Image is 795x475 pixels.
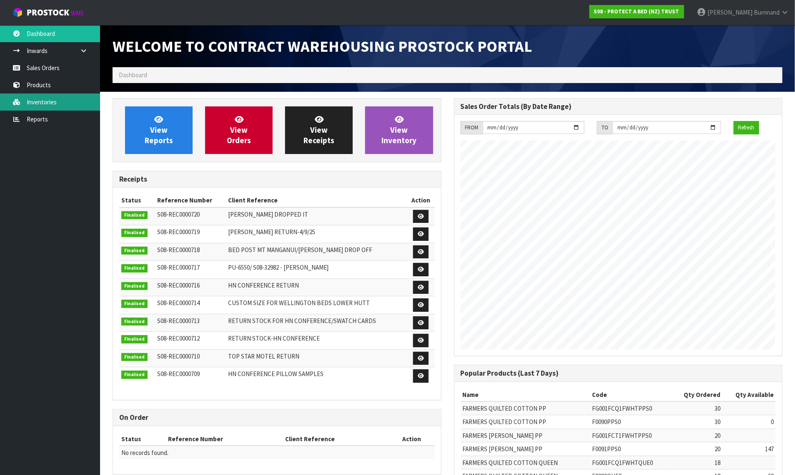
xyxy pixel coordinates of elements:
[722,388,776,402] th: Qty Available
[227,114,251,146] span: View Orders
[119,71,147,79] span: Dashboard
[228,352,299,360] span: TOP STAR MOTEL RETURN
[461,388,590,402] th: Name
[157,246,200,254] span: S08-REC0000718
[13,7,23,18] img: cube-alt.png
[121,318,148,326] span: Finalised
[365,106,433,154] a: ViewInventory
[672,402,723,415] td: 30
[119,446,435,459] td: No records found.
[407,194,435,207] th: Action
[157,263,200,271] span: S08-REC0000717
[228,281,299,289] span: HN CONFERENCE RETURN
[597,121,612,134] div: TO
[461,369,776,377] h3: Popular Products (Last 7 Days)
[121,211,148,220] span: Finalised
[121,371,148,379] span: Finalised
[594,8,680,15] strong: S08 - PROTECT A BED (NZ) TRUST
[228,370,324,378] span: HN CONFERENCE PILLOW SAMPLES
[461,456,590,469] td: FARMERS QUILTED COTTON QUEEN
[121,300,148,308] span: Finalised
[389,432,435,446] th: Action
[121,229,148,237] span: Finalised
[157,228,200,236] span: S08-REC0000719
[707,8,752,16] span: [PERSON_NAME]
[672,415,723,429] td: 30
[228,228,315,236] span: [PERSON_NAME] RETURN-4/9/25
[228,299,370,307] span: CUSTOM SIZE FOR WELLINGTON BEDS LOWER HUTT
[590,388,672,402] th: Code
[672,442,723,456] td: 20
[722,442,776,456] td: 147
[119,175,435,183] h3: Receipts
[157,299,200,307] span: S08-REC0000714
[590,442,672,456] td: F0091PPS0
[722,415,776,429] td: 0
[121,247,148,255] span: Finalised
[228,210,308,218] span: [PERSON_NAME] DROPPED IT
[113,36,532,56] span: Welcome to Contract Warehousing ProStock Portal
[303,114,334,146] span: View Receipts
[125,106,193,154] a: ViewReports
[461,429,590,442] td: FARMERS [PERSON_NAME] PP
[119,194,155,207] th: Status
[205,106,273,154] a: ViewOrders
[590,429,672,442] td: FG001FCT1FWHTPPS0
[157,334,200,342] span: S08-REC0000712
[226,194,407,207] th: Client Reference
[461,103,776,111] h3: Sales Order Totals (By Date Range)
[461,121,483,134] div: FROM
[461,442,590,456] td: FARMERS [PERSON_NAME] PP
[166,432,283,446] th: Reference Number
[283,432,389,446] th: Client Reference
[121,353,148,361] span: Finalised
[228,246,372,254] span: BED POST MT MANGANUI/[PERSON_NAME] DROP OFF
[157,210,200,218] span: S08-REC0000720
[157,352,200,360] span: S08-REC0000710
[590,402,672,415] td: FG001FCQ1FWHTPPS0
[228,317,376,325] span: RETURN STOCK FOR HN CONFERENCE/SWATCH CARDS
[157,317,200,325] span: S08-REC0000713
[145,114,173,146] span: View Reports
[119,414,435,422] h3: On Order
[672,429,723,442] td: 20
[461,402,590,415] td: FARMERS QUILTED COTTON PP
[71,9,84,17] small: WMS
[754,8,780,16] span: Burnnand
[228,263,329,271] span: PU-6550/ S08-32982 - [PERSON_NAME]
[228,334,320,342] span: RETURN STOCK-HN CONFERENCE
[121,264,148,273] span: Finalised
[461,415,590,429] td: FARMERS QUILTED COTTON PP
[590,415,672,429] td: F0090PPS0
[381,114,416,146] span: View Inventory
[119,432,166,446] th: Status
[285,106,353,154] a: ViewReceipts
[672,388,723,402] th: Qty Ordered
[121,282,148,291] span: Finalised
[121,335,148,344] span: Finalised
[27,7,69,18] span: ProStock
[157,370,200,378] span: S08-REC0000709
[590,456,672,469] td: FG001FCQ1FWHTQUE0
[734,121,759,134] button: Refresh
[672,456,723,469] td: 18
[157,281,200,289] span: S08-REC0000716
[155,194,226,207] th: Reference Number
